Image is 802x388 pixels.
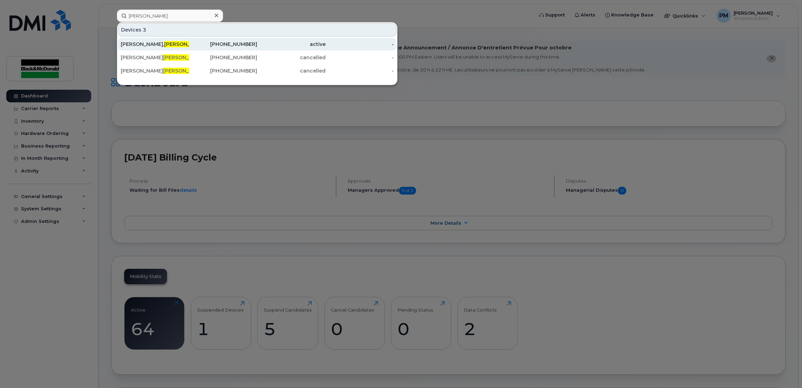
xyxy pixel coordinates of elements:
[121,41,189,48] div: [PERSON_NAME],
[326,54,394,61] div: -
[326,41,394,48] div: -
[163,68,206,74] span: [PERSON_NAME]
[118,51,396,64] a: [PERSON_NAME][PERSON_NAME]t[PHONE_NUMBER]cancelled-
[326,67,394,74] div: -
[189,41,258,48] div: [PHONE_NUMBER]
[163,54,206,61] span: [PERSON_NAME]
[118,38,396,50] a: [PERSON_NAME],[PERSON_NAME][PHONE_NUMBER]active-
[164,41,207,47] span: [PERSON_NAME]
[189,67,258,74] div: [PHONE_NUMBER]
[189,54,258,61] div: [PHONE_NUMBER]
[257,41,326,48] div: active
[143,26,146,33] span: 3
[118,64,396,77] a: [PERSON_NAME][PERSON_NAME]t[PHONE_NUMBER]cancelled-
[118,23,396,36] div: Devices
[257,54,326,61] div: cancelled
[121,54,189,61] div: [PERSON_NAME] t
[121,67,189,74] div: [PERSON_NAME] t
[257,67,326,74] div: cancelled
